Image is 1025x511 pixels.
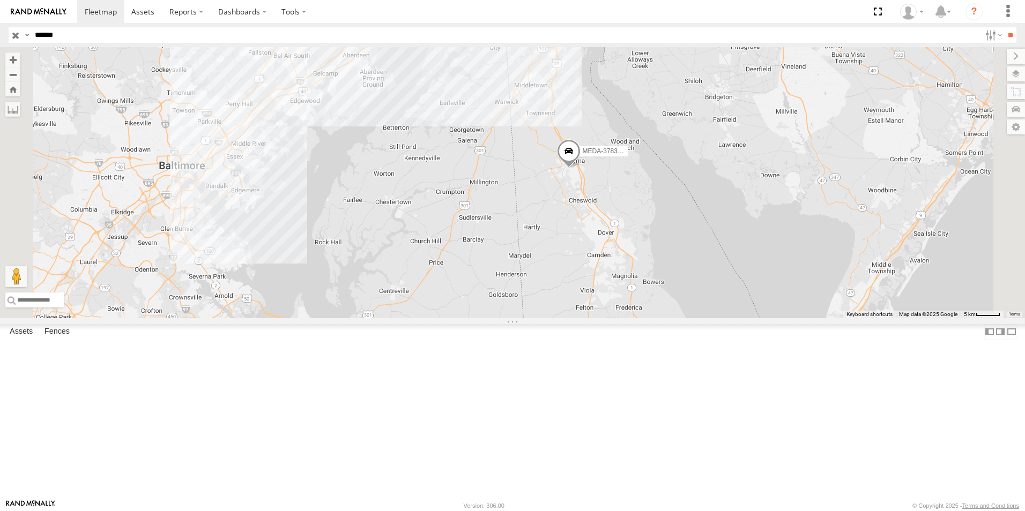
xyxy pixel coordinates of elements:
[964,311,976,317] span: 5 km
[981,27,1004,43] label: Search Filter Options
[846,311,893,318] button: Keyboard shortcuts
[1009,312,1020,317] a: Terms (opens in new tab)
[1007,119,1025,134] label: Map Settings
[39,324,75,339] label: Fences
[464,502,504,509] div: Version: 306.00
[5,82,20,96] button: Zoom Home
[23,27,31,43] label: Search Query
[1006,324,1017,340] label: Hide Summary Table
[984,324,995,340] label: Dock Summary Table to the Left
[965,3,983,20] i: ?
[5,67,20,82] button: Zoom out
[11,8,66,16] img: rand-logo.svg
[912,502,1019,509] div: © Copyright 2025 -
[6,500,55,511] a: Visit our Website
[5,266,27,287] button: Drag Pegman onto the map to open Street View
[896,4,927,20] div: John Mertens
[583,148,644,155] span: MEDA-378371-Swing
[4,324,38,339] label: Assets
[899,311,957,317] span: Map data ©2025 Google
[995,324,1006,340] label: Dock Summary Table to the Right
[962,502,1019,509] a: Terms and Conditions
[5,52,20,67] button: Zoom in
[961,311,1004,318] button: Map Scale: 5 km per 42 pixels
[5,102,20,117] label: Measure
